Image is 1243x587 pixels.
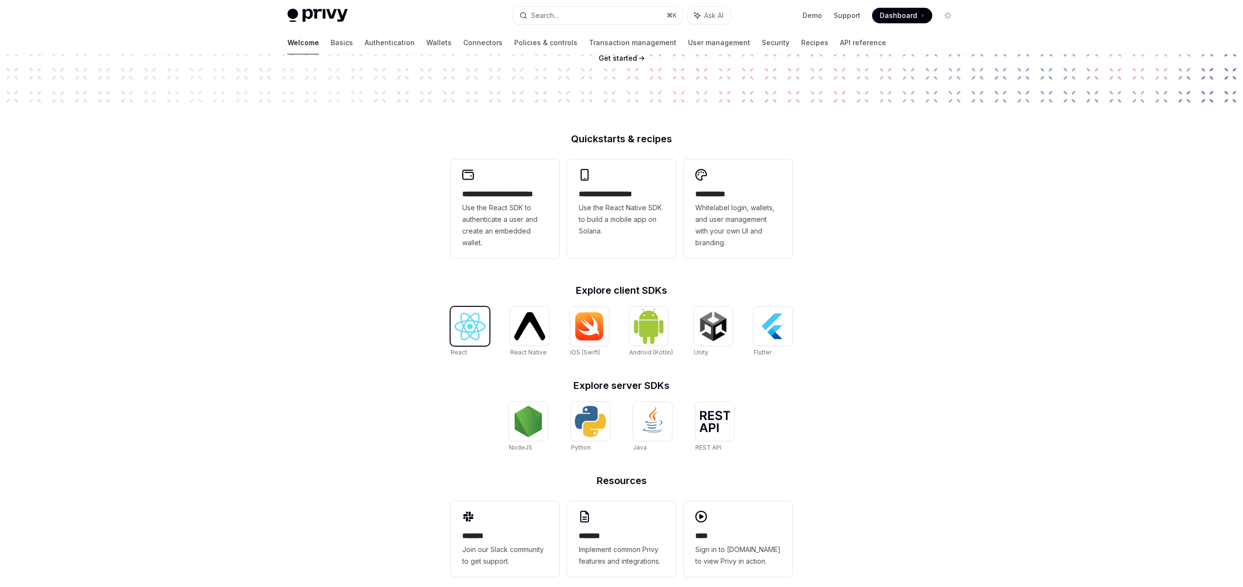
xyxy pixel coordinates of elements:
[331,31,353,54] a: Basics
[570,307,609,357] a: iOS (Swift)iOS (Swift)
[463,31,503,54] a: Connectors
[633,402,672,453] a: JavaJava
[510,349,547,356] span: React Native
[451,134,792,144] h2: Quickstarts & recipes
[287,31,319,54] a: Welcome
[754,307,792,357] a: FlutterFlutter
[575,406,606,437] img: Python
[757,311,789,342] img: Flutter
[462,544,548,567] span: Join our Slack community to get support.
[629,349,673,356] span: Android (Kotlin)
[599,54,637,62] span: Get started
[762,31,789,54] a: Security
[510,307,549,357] a: React NativeReact Native
[840,31,886,54] a: API reference
[462,202,548,249] span: Use the React SDK to authenticate a user and create an embedded wallet.
[365,31,415,54] a: Authentication
[637,406,668,437] img: Java
[694,349,708,356] span: Unity
[695,402,734,453] a: REST APIREST API
[698,311,729,342] img: Unity
[834,11,860,20] a: Support
[570,349,600,356] span: iOS (Swift)
[454,313,486,340] img: React
[803,11,822,20] a: Demo
[667,12,677,19] span: ⌘ K
[451,476,792,486] h2: Resources
[451,381,792,390] h2: Explore server SDKs
[426,31,452,54] a: Wallets
[451,307,489,357] a: ReactReact
[589,31,676,54] a: Transaction management
[451,285,792,295] h2: Explore client SDKs
[880,11,917,20] span: Dashboard
[695,444,722,451] span: REST API
[801,31,828,54] a: Recipes
[567,501,676,577] a: **** **Implement common Privy features and integrations.
[451,501,559,577] a: **** **Join our Slack community to get support.
[509,444,532,451] span: NodeJS
[574,312,605,341] img: iOS (Swift)
[287,9,348,22] img: light logo
[629,307,673,357] a: Android (Kotlin)Android (Kotlin)
[513,7,683,24] button: Search...⌘K
[579,544,664,567] span: Implement common Privy features and integrations.
[579,202,664,237] span: Use the React Native SDK to build a mobile app on Solana.
[872,8,932,23] a: Dashboard
[695,202,781,249] span: Whitelabel login, wallets, and user management with your own UI and branding.
[633,444,647,451] span: Java
[571,444,591,451] span: Python
[599,53,637,63] a: Get started
[688,31,750,54] a: User management
[695,544,781,567] span: Sign in to [DOMAIN_NAME] to view Privy in action.
[754,349,772,356] span: Flutter
[688,7,730,24] button: Ask AI
[567,159,676,258] a: **** **** **** ***Use the React Native SDK to build a mobile app on Solana.
[514,312,545,340] img: React Native
[513,406,544,437] img: NodeJS
[940,8,956,23] button: Toggle dark mode
[633,308,664,344] img: Android (Kotlin)
[531,10,558,21] div: Search...
[704,11,723,20] span: Ask AI
[514,31,577,54] a: Policies & controls
[699,411,730,432] img: REST API
[694,307,733,357] a: UnityUnity
[684,501,792,577] a: ****Sign in to [DOMAIN_NAME] to view Privy in action.
[571,402,610,453] a: PythonPython
[451,349,467,356] span: React
[684,159,792,258] a: **** *****Whitelabel login, wallets, and user management with your own UI and branding.
[509,402,548,453] a: NodeJSNodeJS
